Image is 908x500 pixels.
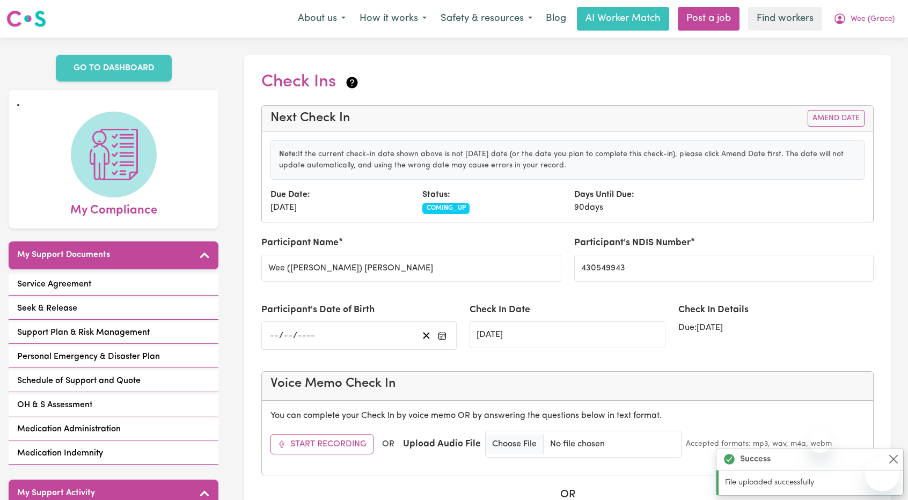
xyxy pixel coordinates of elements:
span: Medication Administration [17,423,121,436]
button: Amend Date [808,110,865,127]
h5: My Support Activity [17,488,95,498]
span: / [279,331,283,341]
span: Personal Emergency & Disaster Plan [17,350,160,363]
div: Due: [DATE] [678,321,874,334]
h5: My Support Documents [17,250,110,260]
img: Careseekers logo [6,9,46,28]
a: Service Agreement [9,274,218,296]
button: My Support Documents [9,241,218,269]
span: Schedule of Support and Quote [17,374,141,387]
span: Medication Indemnity [17,447,103,460]
a: AI Worker Match [577,7,669,31]
a: Find workers [748,7,822,31]
p: File uploaded successfully [725,477,897,489]
strong: Status: [422,190,450,199]
button: My Account [826,8,902,30]
input: ---- [297,328,316,343]
a: OH & S Assessment [9,394,218,416]
a: Personal Emergency & Disaster Plan [9,346,218,368]
button: How it works [353,8,434,30]
a: My Compliance [17,112,210,220]
h2: Check Ins [261,72,360,92]
button: Safety & resources [434,8,539,30]
a: Support Plan & Risk Management [9,322,218,344]
small: Accepted formats: mp3, wav, m4a, webm [686,438,832,450]
a: Post a job [678,7,739,31]
a: Schedule of Support and Quote [9,370,218,392]
strong: Success [740,453,771,466]
strong: Days Until Due: [574,190,634,199]
span: OH & S Assessment [17,399,92,411]
label: Upload Audio File [403,437,481,451]
button: About us [291,8,353,30]
a: Medication Indemnity [9,443,218,465]
button: Close [887,453,900,466]
span: My Compliance [70,197,157,220]
iframe: Close message [809,431,831,453]
div: 90 days [568,188,720,214]
strong: Note: [279,150,298,158]
label: Participant's NDIS Number [574,236,691,250]
span: Seek & Release [17,302,77,315]
strong: Due Date: [270,190,310,199]
a: Blog [539,7,573,31]
span: Support Plan & Risk Management [17,326,150,339]
h4: Next Check In [270,111,350,126]
span: COMING_UP [422,203,470,214]
span: Wee (Grace) [851,13,895,25]
span: OR [382,438,394,451]
label: Check In Details [678,303,749,317]
input: -- [269,328,279,343]
h4: Voice Memo Check In [270,376,865,392]
div: [DATE] [264,188,416,214]
a: Careseekers logo [6,6,46,31]
span: Service Agreement [17,278,91,291]
span: / [293,331,297,341]
label: Participant's Date of Birth [261,303,375,317]
input: -- [283,328,293,343]
button: Start Recording [270,434,374,454]
label: Participant Name [261,236,339,250]
p: You can complete your Check In by voice memo OR by answering the questions below in text format. [270,409,865,422]
a: GO TO DASHBOARD [56,55,172,82]
iframe: Button to launch messaging window [865,457,899,491]
a: Medication Administration [9,418,218,440]
label: Check In Date [470,303,530,317]
a: Seek & Release [9,298,218,320]
p: If the current check-in date shown above is not [DATE] date (or the date you plan to complete thi... [279,149,856,171]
